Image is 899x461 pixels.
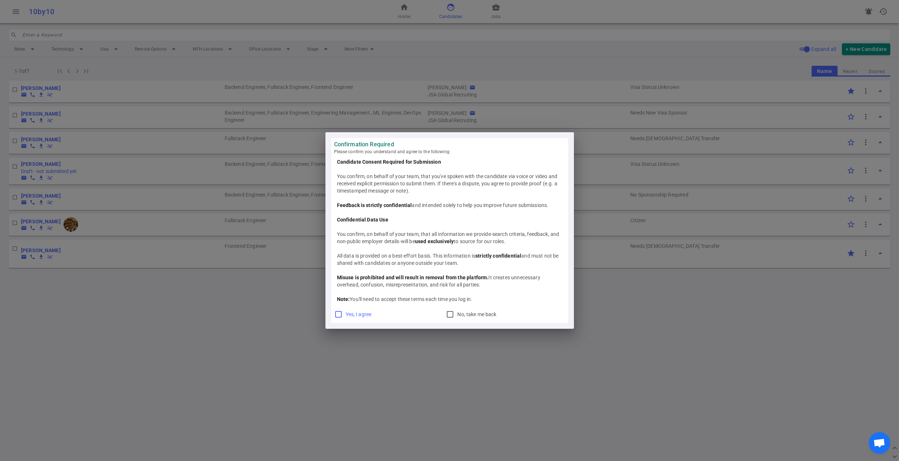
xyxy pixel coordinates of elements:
[337,252,562,267] div: All data is provided on a best-effort basis. This information is and must not be shared with cand...
[337,202,412,208] b: Feedback is strictly confidential
[337,231,562,245] div: You confirm, on behalf of your team, that all information we provide-search criteria, feedback, a...
[334,148,565,155] span: Please confirm you understand and agree to the following:
[334,141,565,148] strong: Confirmation Required
[457,311,496,317] span: No, take me back
[337,296,350,302] b: Note:
[337,159,441,165] b: Candidate Consent Required for Submission
[346,311,372,317] span: Yes, I agree
[337,296,562,303] div: You'll need to accept these terms each time you log in.
[337,275,489,280] b: Misuse is prohibited and will result in removal from the platform.
[415,238,454,244] b: used exclusively
[475,253,521,259] b: strictly confidential
[337,202,562,209] div: and intended solely to help you improve future submissions.
[869,432,890,454] div: Open chat
[337,173,562,194] div: You confirm, on behalf of your team, that you've spoken with the candidate via voice or video and...
[337,217,388,223] b: Confidential Data Use
[337,274,562,288] div: It creates unnecessary overhead, confusion, misrepresentation, and risk for all parties.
